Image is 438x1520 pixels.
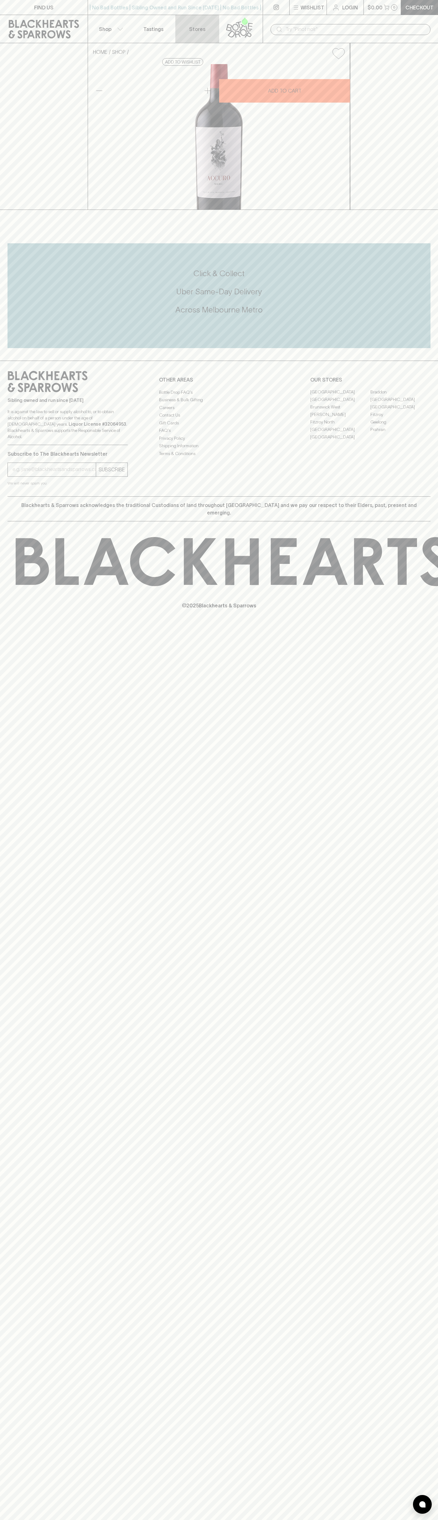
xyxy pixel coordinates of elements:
a: SHOP [112,49,126,55]
p: Shop [99,25,111,33]
a: Bottle Drop FAQ's [159,388,279,396]
a: Stores [175,15,219,43]
input: e.g. jane@blackheartsandsparrows.com.au [13,464,96,474]
a: Fitzroy [370,411,430,418]
a: Contact Us [159,412,279,419]
p: FIND US [34,4,54,11]
p: Sibling owned and run since [DATE] [8,397,128,403]
a: Braddon [370,388,430,396]
a: [GEOGRAPHIC_DATA] [370,396,430,403]
p: SUBSCRIBE [99,466,125,473]
a: Brunswick West [310,403,370,411]
p: $0.00 [368,4,383,11]
a: Tastings [131,15,175,43]
p: Login [342,4,358,11]
button: ADD TO CART [219,79,350,103]
a: [GEOGRAPHIC_DATA] [370,403,430,411]
button: Shop [88,15,132,43]
a: Shipping Information [159,442,279,450]
p: Blackhearts & Sparrows acknowledges the traditional Custodians of land throughout [GEOGRAPHIC_DAT... [12,501,426,516]
p: Checkout [405,4,434,11]
img: bubble-icon [419,1501,425,1507]
a: [GEOGRAPHIC_DATA] [310,396,370,403]
p: It is against the law to sell or supply alcohol to, or to obtain alcohol on behalf of a person un... [8,408,128,440]
a: Business & Bulk Gifting [159,396,279,404]
a: FAQ's [159,427,279,434]
button: Add to wishlist [330,46,347,62]
a: Fitzroy North [310,418,370,426]
p: OUR STORES [310,376,430,383]
p: We will never spam you [8,480,128,486]
input: Try "Pinot noir" [286,24,425,34]
a: Privacy Policy [159,434,279,442]
div: Call to action block [8,243,430,348]
button: SUBSCRIBE [96,463,127,476]
h5: Click & Collect [8,268,430,279]
a: Geelong [370,418,430,426]
p: ADD TO CART [268,87,301,94]
a: Gift Cards [159,419,279,427]
a: Terms & Conditions [159,450,279,457]
button: Add to wishlist [162,58,203,66]
a: [PERSON_NAME] [310,411,370,418]
a: [GEOGRAPHIC_DATA] [310,426,370,433]
p: Wishlist [301,4,324,11]
p: 0 [393,6,395,9]
a: HOME [93,49,107,55]
a: Prahran [370,426,430,433]
strong: Liquor License #32064953 [69,422,126,427]
p: Stores [189,25,205,33]
h5: Uber Same-Day Delivery [8,286,430,297]
a: [GEOGRAPHIC_DATA] [310,388,370,396]
img: 25037.png [88,64,350,210]
a: Careers [159,404,279,411]
p: Tastings [143,25,163,33]
p: OTHER AREAS [159,376,279,383]
a: [GEOGRAPHIC_DATA] [310,433,370,441]
p: Subscribe to The Blackhearts Newsletter [8,450,128,458]
h5: Across Melbourne Metro [8,305,430,315]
